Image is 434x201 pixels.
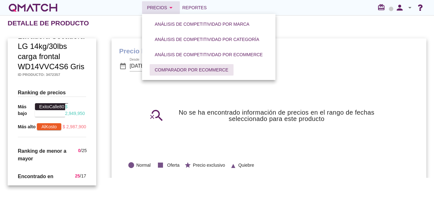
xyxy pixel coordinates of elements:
span: Normal [136,162,151,169]
div: / [75,173,86,180]
p: Más alto [18,124,36,130]
p: Más bajo [18,104,35,117]
input: Desde [130,61,164,71]
h3: No se ha encontrado información de precios en el rango de fechas seleccionado para este producto [165,109,388,122]
a: white-qmatch-logo [8,1,58,14]
span: Oferta [167,162,180,169]
div: Precios [147,4,175,11]
span: 0 [78,148,81,153]
button: Comparador por eCommerce [150,64,234,76]
span: ExitoCalle80 [35,103,69,110]
span: 17 [81,173,86,178]
div: Análisis de competitividad por eCommerce [155,51,263,58]
span: Reportes [182,4,207,11]
button: Análisis de competitividad por categoría [150,34,264,45]
div: Análisis de competitividad por categoría [155,36,259,43]
h5: Id producto: 3472357 [18,72,86,77]
i: date_range [119,62,127,70]
span: 25 [75,173,80,178]
span: Lavadora Secadora LG 14kg/30lbs carga frontal WD14VVC4S6 Gris [18,32,84,71]
span: Encontrado en [18,174,53,179]
i: lens [128,162,135,169]
a: Comparador por eCommerce [147,62,236,77]
div: Análisis de competitividad por marca [155,21,249,28]
span: Ranking de menor a mayor [18,148,66,161]
div: $ 2,987,900 [63,124,86,130]
div: Comparador por eCommerce [155,67,228,73]
i: star [184,162,191,169]
button: Análisis de competitividad por marca [150,18,254,30]
div: $ 2,949,950 [65,104,86,117]
span: Precio exclusivo [193,162,225,169]
div: / [78,147,86,163]
a: Reportes [180,1,209,14]
i: stop [155,160,166,170]
a: Análisis de competitividad por categoría [147,32,267,47]
i: search_off [150,108,165,123]
span: Quiebre [238,162,254,169]
h2: Detalle de producto [8,18,89,28]
i: arrow_drop_down [406,4,414,11]
span: AlKosto [37,123,61,130]
span: 25 [82,148,87,153]
i: arrow_drop_down [167,4,175,11]
a: Análisis de competitividad por marca [147,17,257,32]
i: person [393,3,406,12]
i: redeem [377,3,388,11]
a: Análisis de competitividad por eCommerce [147,47,270,62]
i: ▲ [230,161,237,168]
button: Análisis de competitividad por eCommerce [150,49,268,60]
button: Precios [142,1,180,14]
h1: Precio histórico [119,46,419,56]
h3: Ranking de precios [18,89,86,97]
